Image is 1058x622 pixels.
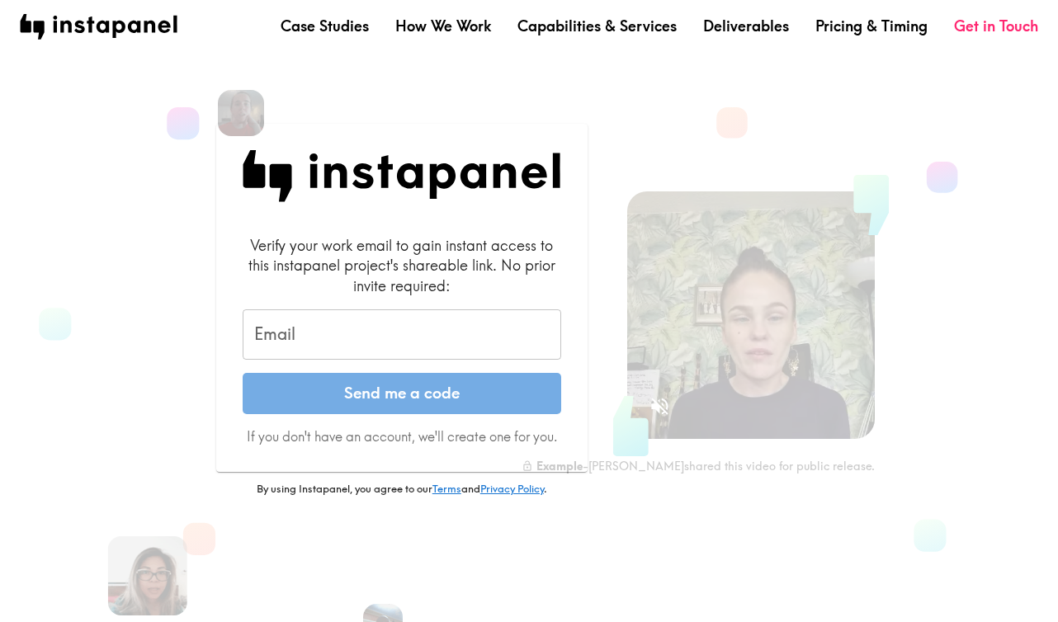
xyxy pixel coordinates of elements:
[642,389,678,424] button: Sound is off
[517,16,677,36] a: Capabilities & Services
[218,90,264,136] img: Elizabeth
[536,459,583,474] b: Example
[107,536,187,615] img: Aileen
[20,14,177,40] img: instapanel
[243,373,561,414] button: Send me a code
[243,427,561,445] p: If you don't have an account, we'll create one for you.
[243,235,561,296] div: Verify your work email to gain instant access to this instapanel project's shareable link. No pri...
[281,16,369,36] a: Case Studies
[815,16,928,36] a: Pricing & Timing
[480,482,544,495] a: Privacy Policy
[703,16,789,36] a: Deliverables
[216,482,588,497] p: By using Instapanel, you agree to our and .
[432,482,461,495] a: Terms
[395,16,491,36] a: How We Work
[243,150,561,202] img: Instapanel
[954,16,1038,36] a: Get in Touch
[522,459,875,474] div: - [PERSON_NAME] shared this video for public release.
